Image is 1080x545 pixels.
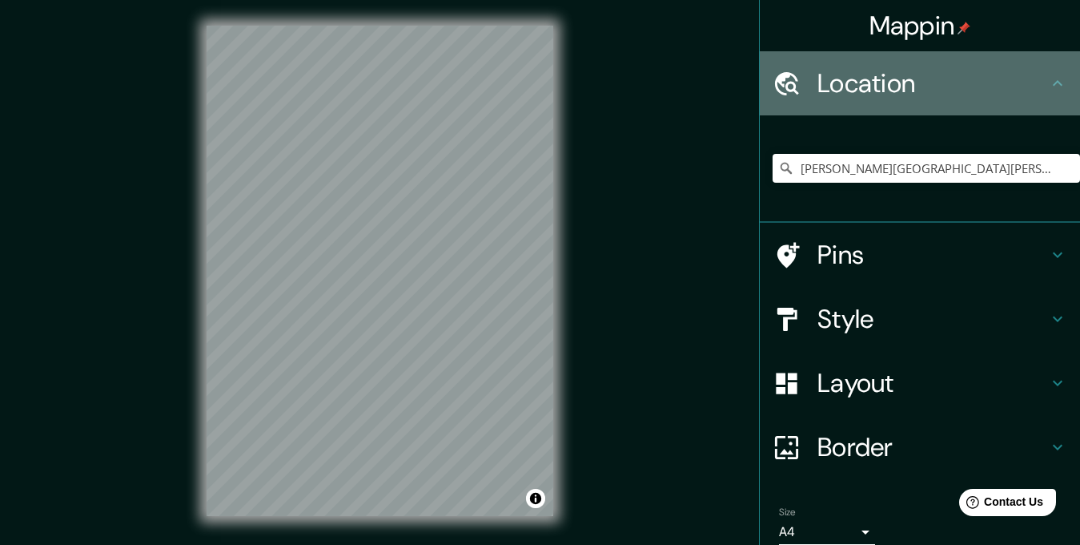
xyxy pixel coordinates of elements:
h4: Border [817,431,1048,463]
div: Location [760,51,1080,115]
div: Pins [760,223,1080,287]
div: Border [760,415,1080,479]
div: Layout [760,351,1080,415]
h4: Layout [817,367,1048,399]
div: Style [760,287,1080,351]
h4: Style [817,303,1048,335]
img: pin-icon.png [958,22,970,34]
button: Toggle attribution [526,489,545,508]
iframe: Help widget launcher [937,482,1062,527]
div: A4 [779,519,875,545]
h4: Mappin [869,10,971,42]
input: Pick your city or area [773,154,1080,183]
canvas: Map [207,26,553,516]
label: Size [779,506,796,519]
h4: Pins [817,239,1048,271]
h4: Location [817,67,1048,99]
